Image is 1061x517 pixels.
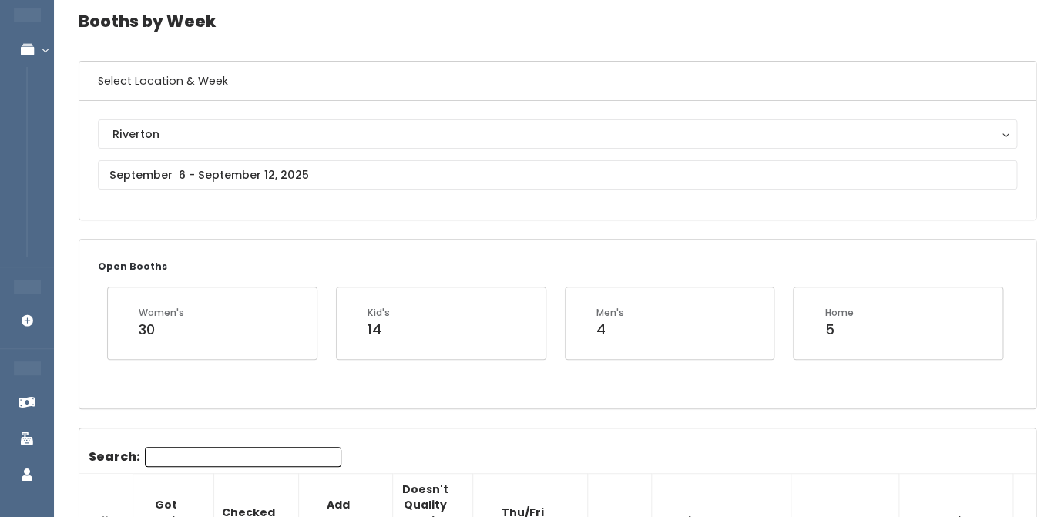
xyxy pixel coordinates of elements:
[98,260,167,273] small: Open Booths
[368,306,390,320] div: Kid's
[112,126,1002,143] div: Riverton
[824,320,853,340] div: 5
[596,306,624,320] div: Men's
[139,306,184,320] div: Women's
[79,62,1036,101] h6: Select Location & Week
[98,160,1017,190] input: September 6 - September 12, 2025
[145,447,341,467] input: Search:
[596,320,624,340] div: 4
[98,119,1017,149] button: Riverton
[139,320,184,340] div: 30
[89,447,341,467] label: Search:
[368,320,390,340] div: 14
[824,306,853,320] div: Home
